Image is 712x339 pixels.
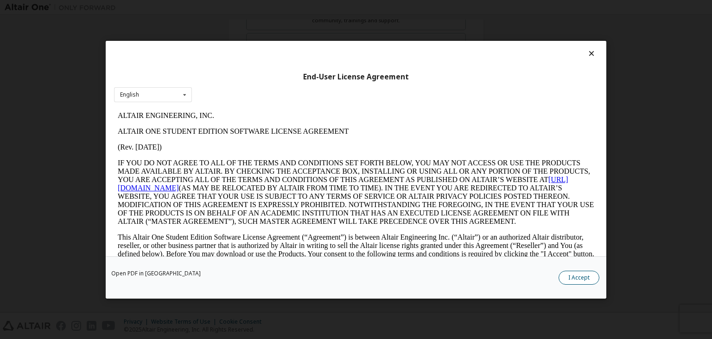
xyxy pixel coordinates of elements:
div: English [120,92,139,98]
p: IF YOU DO NOT AGREE TO ALL OF THE TERMS AND CONDITIONS SET FORTH BELOW, YOU MAY NOT ACCESS OR USE... [4,51,480,118]
p: ALTAIR ENGINEERING, INC. [4,4,480,12]
a: Open PDF in [GEOGRAPHIC_DATA] [111,271,201,276]
p: This Altair One Student Edition Software License Agreement (“Agreement”) is between Altair Engine... [4,125,480,159]
div: End-User License Agreement [114,72,598,81]
p: ALTAIR ONE STUDENT EDITION SOFTWARE LICENSE AGREEMENT [4,20,480,28]
a: [URL][DOMAIN_NAME] [4,68,454,84]
p: (Rev. [DATE]) [4,35,480,44]
button: I Accept [559,271,599,285]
